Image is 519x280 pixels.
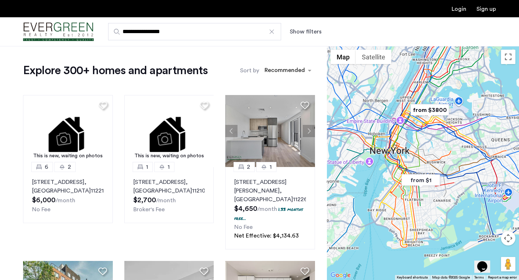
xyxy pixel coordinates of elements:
[156,198,176,203] sub: /month
[133,207,165,212] span: Broker's Fee
[234,178,306,204] p: [STREET_ADDRESS][PERSON_NAME] 11226
[32,207,50,212] span: No Fee
[225,167,315,249] a: 21[STREET_ADDRESS][PERSON_NAME], [GEOGRAPHIC_DATA]112261.33 months free...No FeeNet Effective: $4...
[32,197,56,204] span: $6,000
[133,197,156,204] span: $2,700
[234,233,299,239] span: Net Effective: $4,134.63
[356,50,391,64] button: Show satellite imagery
[501,50,515,64] button: Toggle fullscreen view
[23,95,113,167] a: This is new, waiting on photos
[329,271,352,280] img: Google
[124,95,214,167] a: This is new, waiting on photos
[23,18,94,45] img: logo
[263,66,305,76] div: Recommended
[225,125,238,137] button: Previous apartment
[225,95,315,167] img: 66a1adb6-6608-43dd-a245-dc7333f8b390_638824126198252652.jpeg
[23,63,208,78] h1: Explore 300+ homes and apartments
[290,27,321,36] button: Show or hide filters
[474,251,497,273] iframe: chat widget
[23,95,113,167] img: 1.gif
[432,276,470,279] span: Map data ©2025 Google
[108,23,281,40] input: Apartment Search
[133,178,205,195] p: [STREET_ADDRESS] 11210
[501,257,515,271] button: Drag Pegman onto the map to open Street View
[23,167,113,223] a: 62[STREET_ADDRESS], [GEOGRAPHIC_DATA]11221No Fee
[501,231,515,245] button: Map camera controls
[27,152,109,160] div: This is new, waiting on photos
[476,6,496,12] a: Registration
[168,163,170,171] span: 1
[56,198,75,203] sub: /month
[146,163,148,171] span: 1
[488,275,517,280] a: Report a map error
[240,66,259,75] label: Sort by
[68,163,71,171] span: 2
[452,6,466,12] a: Login
[270,163,272,171] span: 1
[23,18,94,45] a: Cazamio Logo
[45,163,48,171] span: 6
[124,95,214,167] img: 1.gif
[303,125,315,137] button: Next apartment
[234,205,257,212] span: $4,650
[234,224,253,230] span: No Fee
[32,178,104,195] p: [STREET_ADDRESS] 11221
[261,64,315,77] ng-select: sort-apartment
[124,167,214,223] a: 11[STREET_ADDRESS], [GEOGRAPHIC_DATA]11210Broker's Fee
[331,50,356,64] button: Show street map
[408,102,452,118] div: from $3800
[474,275,484,280] a: Terms
[397,275,428,280] button: Keyboard shortcuts
[329,271,352,280] a: Open this area in Google Maps (opens a new window)
[128,152,210,160] div: This is new, waiting on photos
[257,206,277,212] sub: /month
[247,163,250,171] span: 2
[399,172,443,188] div: from $1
